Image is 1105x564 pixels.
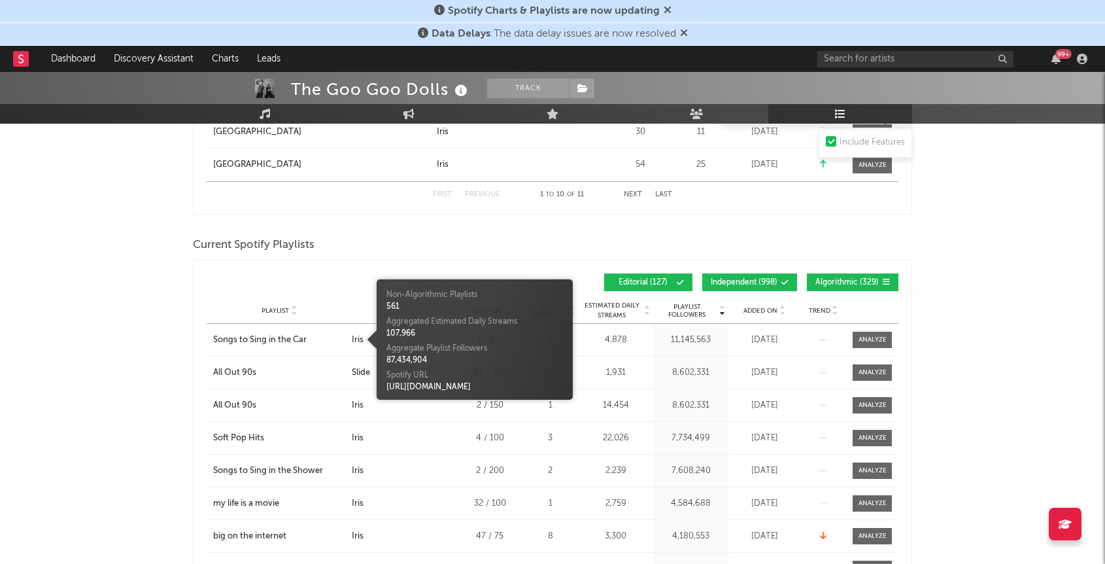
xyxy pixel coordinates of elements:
[732,334,797,347] div: [DATE]
[743,307,777,315] span: Added On
[386,343,563,355] div: Aggregate Playlist Followers
[656,334,725,347] div: 11,145,563
[581,497,650,510] div: 2,759
[655,191,672,198] button: Last
[526,187,598,203] div: 1 10 11
[567,192,575,198] span: of
[213,366,256,379] div: All Out 90s
[432,29,676,39] span: : The data delay issues are now resolved
[433,191,452,198] button: First
[386,289,563,301] div: Non-Algorithmic Playlists
[604,273,692,291] button: Editorial(127)
[386,328,563,340] div: 107,966
[105,46,203,72] a: Discovery Assistant
[732,399,797,412] div: [DATE]
[203,46,248,72] a: Charts
[676,158,725,171] div: 25
[213,334,345,347] a: Songs to Sing in the Car
[613,279,673,287] span: Editorial ( 127 )
[680,29,688,39] span: Dismiss
[732,432,797,445] div: [DATE]
[581,301,642,321] span: Estimated Daily Streams
[213,366,345,379] a: All Out 90s
[815,279,879,287] span: Algorithmic ( 329 )
[213,399,256,412] div: All Out 90s
[213,158,301,171] div: [GEOGRAPHIC_DATA]
[581,530,650,543] div: 3,300
[437,158,604,171] a: Iris
[352,432,364,445] div: Iris
[460,530,519,543] div: 47 / 75
[213,465,323,478] div: Songs to Sing in the Shower
[213,334,307,347] div: Songs to Sing in the Car
[732,126,797,139] div: [DATE]
[460,432,519,445] div: 4 / 100
[465,191,500,198] button: Previous
[487,79,569,98] button: Track
[213,158,430,171] a: [GEOGRAPHIC_DATA]
[1055,49,1072,59] div: 99 +
[352,530,364,543] div: Iris
[656,432,725,445] div: 7,734,499
[460,465,519,478] div: 2 / 200
[611,158,670,171] div: 54
[526,465,575,478] div: 2
[386,370,563,381] div: Spotify URL
[213,126,430,139] a: [GEOGRAPHIC_DATA]
[291,79,471,100] div: The Goo Goo Dolls
[213,399,345,412] a: All Out 90s
[213,530,286,543] div: big on the internet
[581,366,650,379] div: 1,931
[656,399,725,412] div: 8,602,331
[581,465,650,478] div: 2,239
[656,530,725,543] div: 4,180,553
[676,126,725,139] div: 11
[656,497,725,510] div: 4,584,688
[460,399,519,412] div: 2 / 150
[732,158,797,171] div: [DATE]
[732,366,797,379] div: [DATE]
[386,301,563,313] div: 561
[656,366,725,379] div: 8,602,331
[546,192,554,198] span: to
[624,191,642,198] button: Next
[386,383,471,391] a: [URL][DOMAIN_NAME]
[248,46,290,72] a: Leads
[711,279,777,287] span: Independent ( 998 )
[437,126,604,139] a: Iris
[732,497,797,510] div: [DATE]
[817,51,1013,67] input: Search for artists
[42,46,105,72] a: Dashboard
[213,465,345,478] a: Songs to Sing in the Shower
[213,530,345,543] a: big on the internet
[352,399,364,412] div: Iris
[840,135,905,150] div: Include Features
[386,316,563,328] div: Aggregated Estimated Daily Streams
[352,334,364,347] div: Iris
[213,497,279,510] div: my life is a movie
[213,432,264,445] div: Soft Pop Hits
[611,126,670,139] div: 30
[526,530,575,543] div: 8
[732,530,797,543] div: [DATE]
[460,497,519,510] div: 32 / 100
[526,399,575,412] div: 1
[526,432,575,445] div: 3
[213,497,345,510] a: my life is a movie
[732,465,797,478] div: [DATE]
[807,273,898,291] button: Algorithmic(329)
[1051,54,1061,64] button: 99+
[581,432,650,445] div: 22,026
[193,238,314,253] span: Current Spotify Playlists
[448,6,660,16] span: Spotify Charts & Playlists are now updating
[664,6,671,16] span: Dismiss
[437,126,449,139] div: Iris
[352,465,364,478] div: Iris
[437,158,449,171] div: Iris
[262,307,289,315] span: Playlist
[656,303,717,319] span: Playlist Followers
[656,465,725,478] div: 7,608,240
[213,432,345,445] a: Soft Pop Hits
[432,29,490,39] span: Data Delays
[809,307,830,315] span: Trend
